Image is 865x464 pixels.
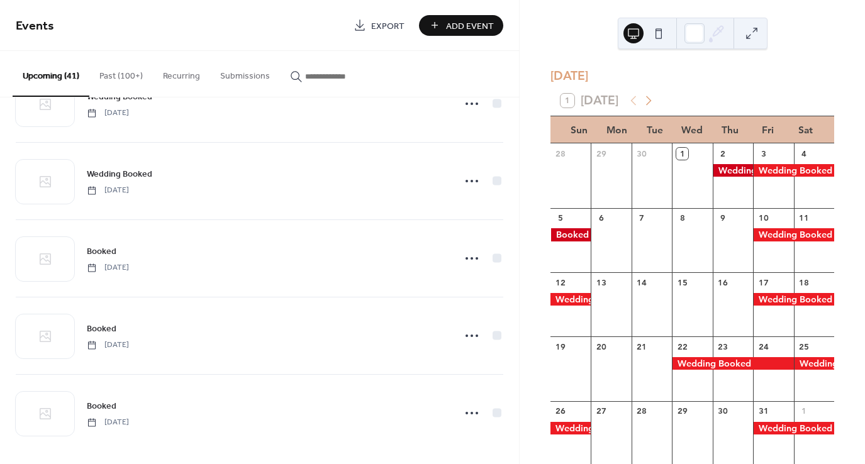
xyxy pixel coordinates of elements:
[550,293,591,306] div: Wedding Booked
[87,244,116,258] a: Booked
[555,148,566,159] div: 28
[636,406,647,417] div: 28
[371,19,405,33] span: Export
[596,341,607,353] div: 20
[344,15,414,36] a: Export
[717,148,728,159] div: 2
[555,341,566,353] div: 19
[550,67,834,86] div: [DATE]
[757,277,769,288] div: 17
[16,14,54,38] span: Events
[713,164,753,177] div: Wedding Booked
[13,51,89,97] button: Upcoming (41)
[786,116,824,143] div: Sat
[596,213,607,224] div: 6
[210,51,280,96] button: Submissions
[419,15,503,36] button: Add Event
[555,213,566,224] div: 5
[87,340,129,351] span: [DATE]
[87,399,116,413] a: Booked
[717,213,728,224] div: 9
[753,293,834,306] div: Wedding Booked
[674,116,712,143] div: Wed
[717,277,728,288] div: 16
[672,357,793,370] div: Wedding Booked
[711,116,749,143] div: Thu
[717,406,728,417] div: 30
[798,341,810,353] div: 25
[596,406,607,417] div: 27
[753,422,834,434] div: Wedding Booked
[596,277,607,288] div: 13
[550,422,591,434] div: Wedding Booked
[794,357,834,370] div: Wedding Booked
[87,91,152,104] span: Wedding Booked
[446,19,494,33] span: Add Event
[636,277,647,288] div: 14
[717,341,728,353] div: 23
[676,148,688,159] div: 1
[87,167,152,181] a: Wedding Booked
[87,185,129,196] span: [DATE]
[757,406,769,417] div: 31
[555,277,566,288] div: 12
[676,213,688,224] div: 8
[749,116,786,143] div: Fri
[757,148,769,159] div: 3
[596,148,607,159] div: 29
[87,108,129,119] span: [DATE]
[798,406,810,417] div: 1
[87,245,116,258] span: Booked
[757,213,769,224] div: 10
[87,323,116,336] span: Booked
[87,417,129,428] span: [DATE]
[87,168,152,181] span: Wedding Booked
[753,228,834,241] div: Wedding Booked
[598,116,636,143] div: Mon
[798,148,810,159] div: 4
[87,262,129,273] span: [DATE]
[798,213,810,224] div: 11
[798,277,810,288] div: 18
[550,228,591,241] div: Booked
[676,341,688,353] div: 22
[87,400,116,413] span: Booked
[676,406,688,417] div: 29
[153,51,210,96] button: Recurring
[636,213,647,224] div: 7
[676,277,688,288] div: 15
[89,51,153,96] button: Past (100+)
[636,148,647,159] div: 30
[757,341,769,353] div: 24
[87,321,116,336] a: Booked
[753,164,834,177] div: Wedding Booked
[555,406,566,417] div: 26
[636,341,647,353] div: 21
[636,116,674,143] div: Tue
[561,116,598,143] div: Sun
